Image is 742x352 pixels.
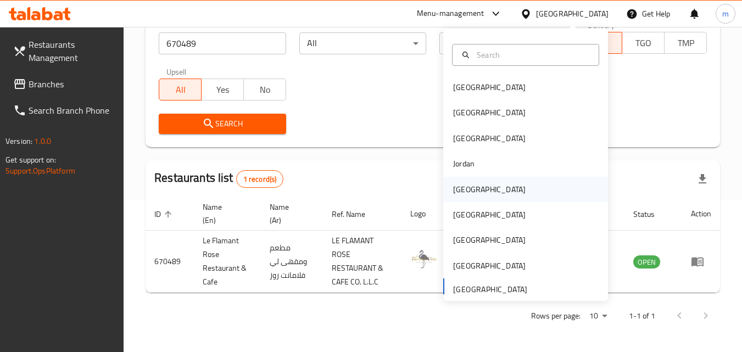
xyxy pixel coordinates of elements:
[323,231,401,293] td: LE FLAMANT ROSE RESTAURANT & CAFE CO. L.L.C
[633,255,660,269] div: OPEN
[531,309,581,323] p: Rows per page:
[453,81,526,93] div: [GEOGRAPHIC_DATA]
[585,308,611,325] div: Rows per page:
[5,134,32,148] span: Version:
[5,153,56,167] span: Get support on:
[29,104,115,117] span: Search Branch Phone
[4,97,124,124] a: Search Branch Phone
[453,132,526,144] div: [GEOGRAPHIC_DATA]
[159,32,286,54] input: Search for restaurant name or ID..
[194,231,261,293] td: Le Flamant Rose Restaurant & Cafe
[248,82,282,98] span: No
[453,260,526,272] div: [GEOGRAPHIC_DATA]
[237,174,283,185] span: 1 record(s)
[159,114,286,134] button: Search
[206,82,239,98] span: Yes
[261,231,323,293] td: مطعم ومقهى لي فلامانت روز
[453,183,526,195] div: [GEOGRAPHIC_DATA]
[201,79,244,100] button: Yes
[669,35,702,51] span: TMP
[166,68,187,75] label: Upsell
[401,197,451,231] th: Logo
[4,71,124,97] a: Branches
[299,32,426,54] div: All
[34,134,51,148] span: 1.0.0
[664,32,707,54] button: TMP
[439,32,566,54] div: All
[722,8,729,20] span: m
[5,164,75,178] a: Support.OpsPlatform
[536,8,609,20] div: [GEOGRAPHIC_DATA]
[29,77,115,91] span: Branches
[453,158,475,170] div: Jordan
[633,208,669,221] span: Status
[154,170,283,188] h2: Restaurants list
[410,245,438,273] img: Le Flamant Rose Restaurant & Cafe
[164,82,197,98] span: All
[629,309,655,323] p: 1-1 of 1
[154,208,175,221] span: ID
[243,79,286,100] button: No
[4,31,124,71] a: Restaurants Management
[588,21,615,29] label: Delivery
[453,209,526,221] div: [GEOGRAPHIC_DATA]
[159,79,202,100] button: All
[417,7,484,20] div: Menu-management
[203,200,248,227] span: Name (En)
[29,38,115,64] span: Restaurants Management
[146,197,720,293] table: enhanced table
[472,49,592,61] input: Search
[332,208,380,221] span: Ref. Name
[236,170,284,188] div: Total records count
[689,166,716,192] div: Export file
[682,197,720,231] th: Action
[633,256,660,269] span: OPEN
[627,35,660,51] span: TGO
[453,107,526,119] div: [GEOGRAPHIC_DATA]
[168,117,277,131] span: Search
[453,234,526,246] div: [GEOGRAPHIC_DATA]
[691,255,711,268] div: Menu
[622,32,665,54] button: TGO
[146,231,194,293] td: 670489
[270,200,310,227] span: Name (Ar)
